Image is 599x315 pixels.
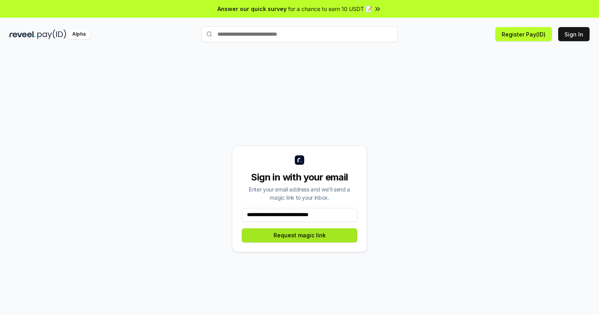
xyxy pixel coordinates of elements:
div: Alpha [68,29,90,39]
img: pay_id [37,29,66,39]
div: Enter your email address and we’ll send a magic link to your inbox. [242,185,357,202]
span: for a chance to earn 10 USDT 📝 [288,5,372,13]
button: Sign In [558,27,590,41]
span: Answer our quick survey [217,5,287,13]
button: Register Pay(ID) [495,27,552,41]
img: reveel_dark [9,29,36,39]
div: Sign in with your email [242,171,357,184]
button: Request magic link [242,228,357,242]
img: logo_small [295,155,304,165]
